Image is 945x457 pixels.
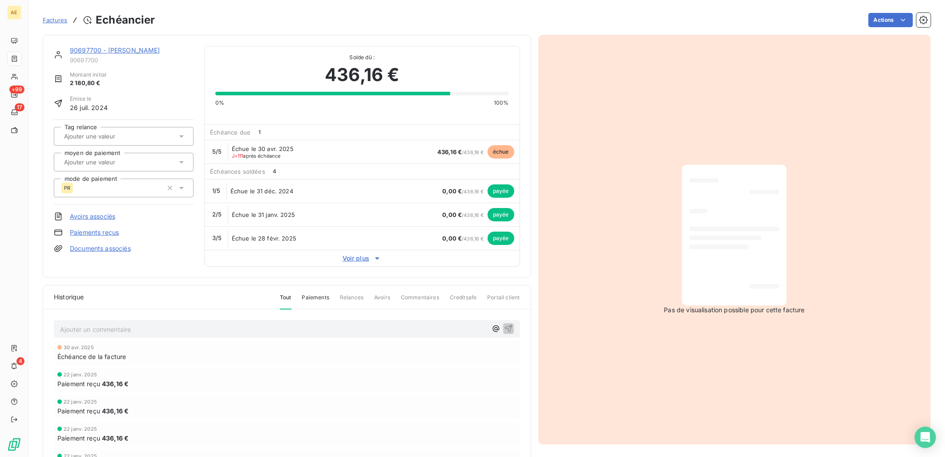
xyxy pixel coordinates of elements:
[212,211,222,218] span: 2 / 5
[442,212,484,218] span: / 436,16 €
[9,86,24,94] span: +99
[664,306,805,314] span: Pas de visualisation possible pour cette facture
[487,294,520,309] span: Portail client
[57,352,126,361] span: Échéance de la facture
[7,437,21,452] img: Logo LeanPay
[437,149,484,155] span: / 436,16 €
[442,236,484,242] span: / 436,16 €
[488,184,514,198] span: payée
[325,61,399,88] span: 436,16 €
[102,433,129,443] span: 436,16 €
[57,379,100,388] span: Paiement reçu
[70,71,106,79] span: Montant initial
[488,145,514,159] span: échue
[442,211,462,218] span: 0,00 €
[302,294,329,309] span: Paiements
[96,12,155,28] h3: Echéancier
[210,168,265,175] span: Échéances soldées
[215,99,224,107] span: 0%
[442,188,484,195] span: / 436,16 €
[70,46,160,54] a: 90697700 - [PERSON_NAME]
[205,254,519,263] span: Voir plus
[70,57,194,64] span: 90697700
[7,5,21,20] div: AE
[70,95,108,103] span: Émise le
[64,426,97,432] span: 22 janv. 2025
[212,148,222,155] span: 5 / 5
[70,103,108,112] span: 26 juil. 2024
[64,372,97,377] span: 22 janv. 2025
[7,87,21,102] a: +99
[488,208,514,221] span: payée
[374,294,390,309] span: Avoirs
[340,294,363,309] span: Relances
[7,105,21,119] a: 17
[256,128,264,136] span: 1
[210,129,250,136] span: Échéance due
[43,16,67,24] a: Factures
[57,433,100,443] span: Paiement reçu
[232,211,295,218] span: Échue le 31 janv. 2025
[63,158,153,166] input: Ajouter une valeur
[494,99,509,107] span: 100%
[230,188,293,195] span: Échue le 31 déc. 2024
[232,235,296,242] span: Échue le 28 févr. 2025
[271,167,279,175] span: 4
[232,153,281,159] span: après échéance
[232,153,243,159] span: J+111
[868,13,913,27] button: Actions
[212,234,222,241] span: 3 / 5
[212,187,220,194] span: 1 / 5
[442,188,462,195] span: 0,00 €
[215,53,509,61] span: Solde dû :
[70,244,131,253] a: Documents associés
[70,228,119,237] a: Paiements reçus
[488,232,514,245] span: payée
[15,103,24,111] span: 17
[64,185,70,191] span: PR
[54,293,84,302] span: Historique
[102,379,129,388] span: 436,16 €
[70,212,115,221] a: Avoirs associés
[401,294,439,309] span: Commentaires
[70,79,106,88] span: 2 180,80 €
[57,406,100,416] span: Paiement reçu
[442,235,462,242] span: 0,00 €
[63,132,153,140] input: Ajouter une valeur
[102,406,129,416] span: 436,16 €
[16,357,24,365] span: 4
[64,345,94,350] span: 30 avr. 2025
[64,399,97,404] span: 22 janv. 2025
[280,294,291,310] span: Tout
[437,148,462,155] span: 436,16 €
[232,145,294,152] span: Échue le 30 avr. 2025
[450,294,477,309] span: Creditsafe
[915,427,936,448] div: Open Intercom Messenger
